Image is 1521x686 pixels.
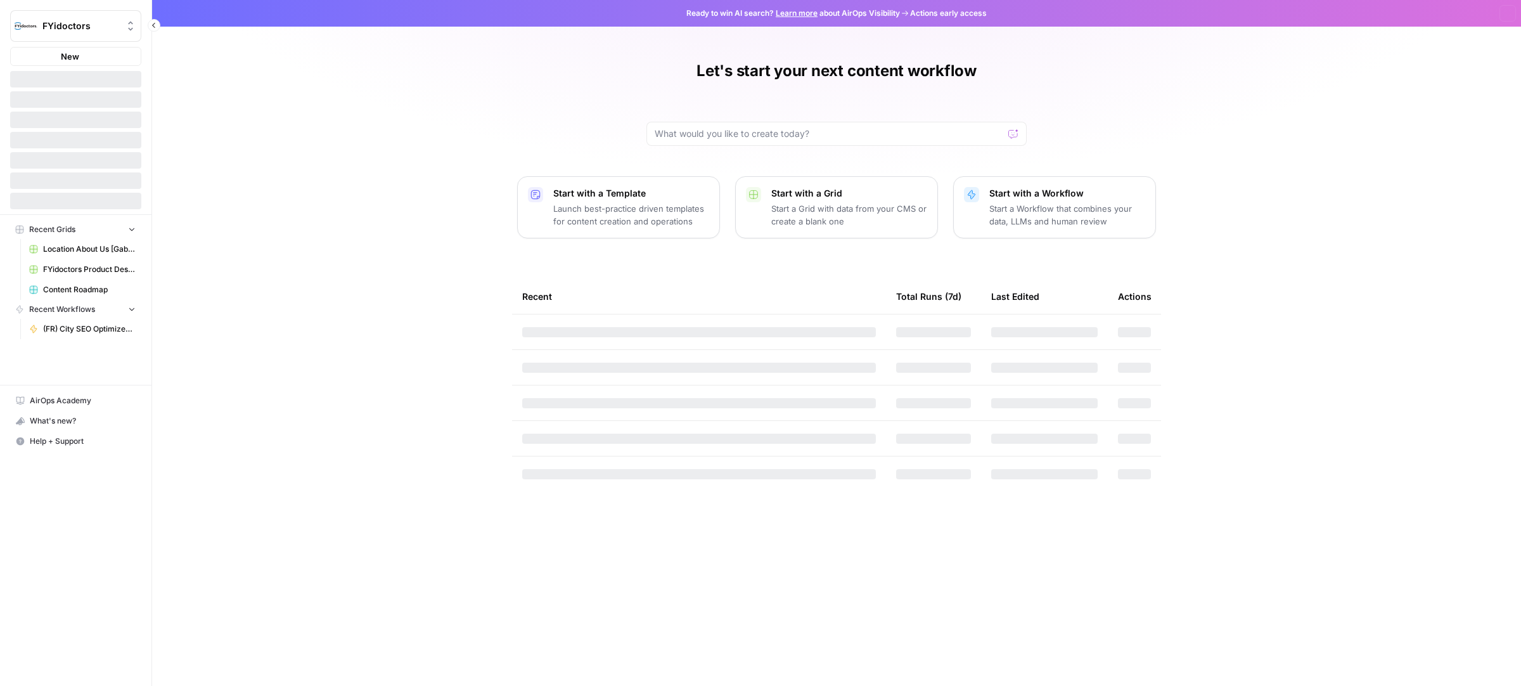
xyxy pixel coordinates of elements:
button: What's new? [10,411,141,431]
a: FYidoctors Product Description [23,259,141,280]
a: AirOps Academy [10,391,141,411]
p: Launch best-practice driven templates for content creation and operations [553,202,709,228]
button: Recent Grids [10,220,141,239]
span: Help + Support [30,436,136,447]
span: (FR) City SEO Optimized Copy [43,323,136,335]
button: Start with a GridStart a Grid with data from your CMS or create a blank one [735,176,938,238]
button: Start with a WorkflowStart a Workflow that combines your data, LLMs and human review [953,176,1156,238]
a: Learn more [776,8,818,18]
button: Recent Workflows [10,300,141,319]
input: What would you like to create today? [655,127,1003,140]
div: Recent [522,279,876,314]
span: Recent Workflows [29,304,95,315]
button: Workspace: FYidoctors [10,10,141,42]
span: FYidoctors [42,20,119,32]
span: FYidoctors Product Description [43,264,136,275]
p: Start with a Template [553,187,709,200]
span: Ready to win AI search? about AirOps Visibility [686,8,900,19]
button: Start with a TemplateLaunch best-practice driven templates for content creation and operations [517,176,720,238]
img: FYidoctors Logo [15,15,37,37]
span: Content Roadmap [43,284,136,295]
span: Actions early access [910,8,987,19]
div: Actions [1118,279,1152,314]
a: Location About Us [Gab connecting to Shopify] [23,239,141,259]
span: Location About Us [Gab connecting to Shopify] [43,243,136,255]
div: Last Edited [991,279,1039,314]
a: Content Roadmap [23,280,141,300]
p: Start with a Workflow [989,187,1145,200]
p: Start with a Grid [771,187,927,200]
span: AirOps Academy [30,395,136,406]
span: New [61,50,79,63]
p: Start a Workflow that combines your data, LLMs and human review [989,202,1145,228]
a: (FR) City SEO Optimized Copy [23,319,141,339]
p: Start a Grid with data from your CMS or create a blank one [771,202,927,228]
span: Recent Grids [29,224,75,235]
div: Total Runs (7d) [896,279,961,314]
div: What's new? [11,411,141,430]
button: Help + Support [10,431,141,451]
h1: Let's start your next content workflow [696,61,977,81]
button: New [10,47,141,66]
